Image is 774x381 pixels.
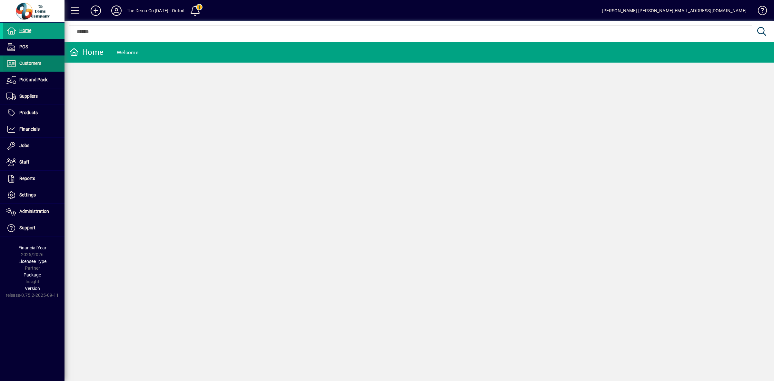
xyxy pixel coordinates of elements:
[117,47,138,58] div: Welcome
[19,192,36,197] span: Settings
[19,225,35,230] span: Support
[19,176,35,181] span: Reports
[3,154,64,170] a: Staff
[3,187,64,203] a: Settings
[18,245,46,250] span: Financial Year
[3,72,64,88] a: Pick and Pack
[19,28,31,33] span: Home
[19,44,28,49] span: POS
[3,171,64,187] a: Reports
[19,77,47,82] span: Pick and Pack
[3,39,64,55] a: POS
[3,220,64,236] a: Support
[602,5,747,16] div: [PERSON_NAME] [PERSON_NAME][EMAIL_ADDRESS][DOMAIN_NAME]
[127,5,185,16] div: The Demo Co [DATE] - Ontoit
[106,5,127,16] button: Profile
[3,121,64,137] a: Financials
[19,126,40,132] span: Financials
[19,61,41,66] span: Customers
[24,272,41,277] span: Package
[25,286,40,291] span: Version
[3,204,64,220] a: Administration
[753,1,766,22] a: Knowledge Base
[3,138,64,154] a: Jobs
[19,94,38,99] span: Suppliers
[19,209,49,214] span: Administration
[19,143,29,148] span: Jobs
[3,88,64,105] a: Suppliers
[3,55,64,72] a: Customers
[85,5,106,16] button: Add
[19,159,29,165] span: Staff
[3,105,64,121] a: Products
[18,259,46,264] span: Licensee Type
[19,110,38,115] span: Products
[69,47,104,57] div: Home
